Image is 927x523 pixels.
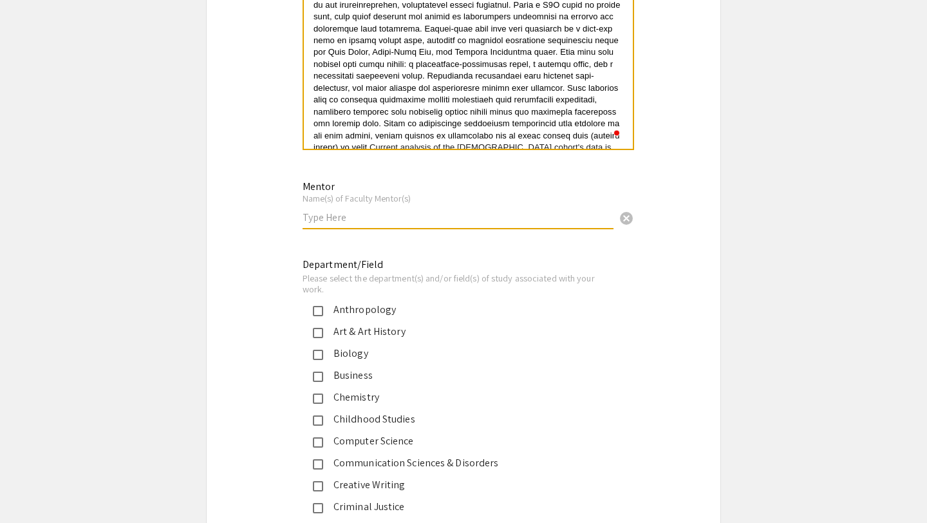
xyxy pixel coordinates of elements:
[303,211,613,224] input: Type Here
[303,272,604,295] div: Please select the department(s) and/or field(s) of study associated with your work.
[323,346,594,361] div: Biology
[10,465,55,513] iframe: Chat
[613,204,639,230] button: Clear
[323,324,594,339] div: Art & Art History
[323,455,594,471] div: Communication Sciences & Disorders
[314,142,613,176] span: Current analysis of the [DEMOGRAPHIC_DATA] cohort's data is ongoing, aiming to shed light on the ...
[323,477,594,493] div: Creative Writing
[303,180,335,193] mat-label: Mentor
[323,412,594,427] div: Childhood Studies
[323,368,594,383] div: Business
[323,499,594,515] div: Criminal Justice
[619,211,634,226] span: cancel
[323,433,594,449] div: Computer Science
[303,258,384,271] mat-label: Department/Field
[323,302,594,318] div: Anthropology
[323,390,594,405] div: Chemistry
[303,193,613,204] div: Name(s) of Faculty Mentor(s)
